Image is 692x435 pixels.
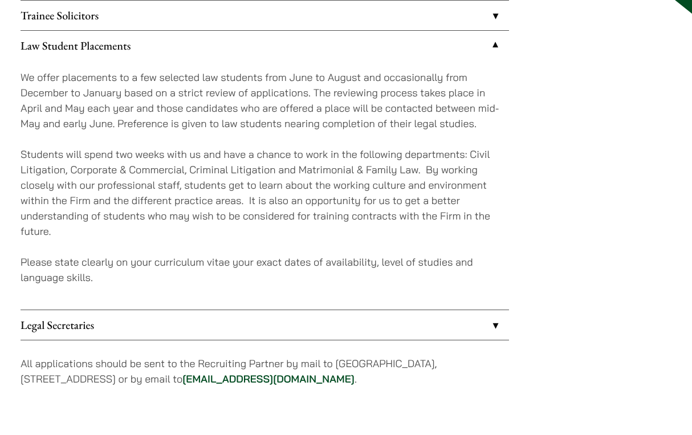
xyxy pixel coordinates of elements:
[21,31,509,60] a: Law Student Placements
[21,1,509,30] a: Trainee Solicitors
[21,310,509,340] a: Legal Secretaries
[21,60,509,310] div: Law Student Placements
[21,356,509,387] p: All applications should be sent to the Recruiting Partner by mail to [GEOGRAPHIC_DATA], [STREET_A...
[21,70,509,131] p: We offer placements to a few selected law students from June to August and occasionally from Dece...
[21,254,509,285] p: Please state clearly on your curriculum vitae your exact dates of availability, level of studies ...
[182,372,355,385] a: [EMAIL_ADDRESS][DOMAIN_NAME]
[21,147,509,239] p: Students will spend two weeks with us and have a chance to work in the following departments: Civ...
